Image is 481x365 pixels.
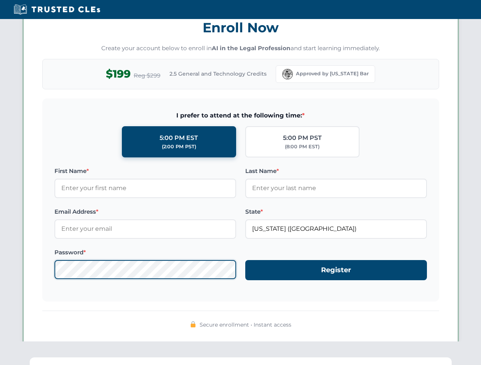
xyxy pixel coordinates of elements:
[296,70,369,78] span: Approved by [US_STATE] Bar
[245,167,427,176] label: Last Name
[42,16,439,40] h3: Enroll Now
[160,133,198,143] div: 5:00 PM EST
[245,260,427,280] button: Register
[54,111,427,121] span: I prefer to attend at the following time:
[54,167,236,176] label: First Name
[169,70,267,78] span: 2.5 General and Technology Credits
[54,179,236,198] input: Enter your first name
[283,133,322,143] div: 5:00 PM PST
[42,44,439,53] p: Create your account below to enroll in and start learning immediately.
[200,321,291,329] span: Secure enrollment • Instant access
[245,219,427,238] input: Florida (FL)
[54,248,236,257] label: Password
[245,207,427,216] label: State
[11,4,102,15] img: Trusted CLEs
[106,65,131,83] span: $199
[190,321,196,327] img: 🔒
[54,219,236,238] input: Enter your email
[245,179,427,198] input: Enter your last name
[212,44,291,52] strong: AI in the Legal Profession
[134,71,160,80] span: Reg $299
[54,207,236,216] label: Email Address
[282,69,293,79] img: Florida Bar
[162,143,196,151] div: (2:00 PM PST)
[285,143,320,151] div: (8:00 PM EST)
